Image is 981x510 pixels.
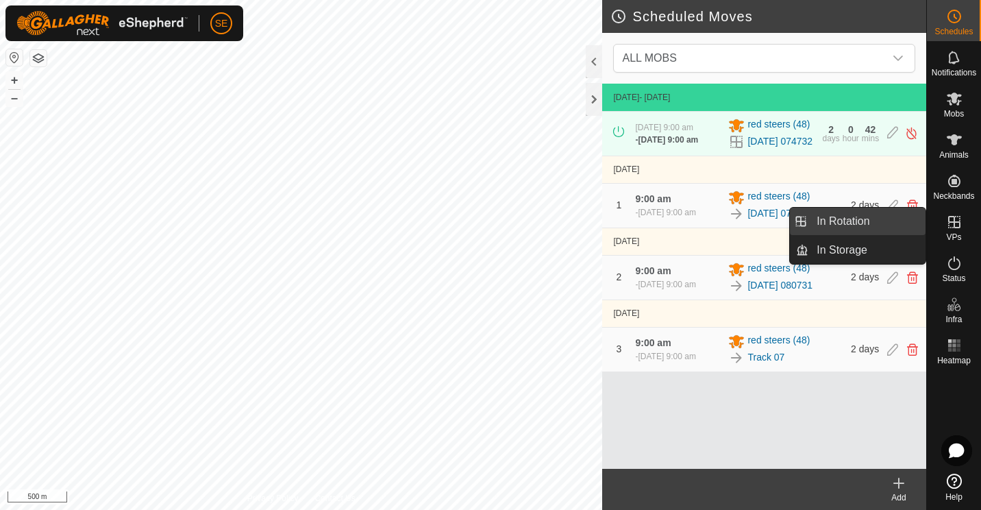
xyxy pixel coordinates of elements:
[617,199,622,210] span: 1
[16,11,188,36] img: Gallagher Logo
[6,49,23,66] button: Reset Map
[639,93,670,102] span: - [DATE]
[932,69,976,77] span: Notifications
[635,206,695,219] div: -
[828,125,834,134] div: 2
[945,493,963,501] span: Help
[937,356,971,365] span: Heatmap
[728,350,745,366] img: To
[808,208,926,235] a: In Rotation
[635,123,693,132] span: [DATE] 9:00 am
[617,45,884,72] span: ALL MOBS
[939,151,969,159] span: Animals
[884,45,912,72] div: dropdown trigger
[638,352,695,361] span: [DATE] 9:00 am
[747,206,812,221] a: [DATE] 075301
[933,192,974,200] span: Neckbands
[635,350,695,363] div: -
[817,242,867,258] span: In Storage
[946,233,961,241] span: VPs
[905,126,918,141] img: Turn off schedule move
[747,189,810,206] span: red steers (48)
[843,134,859,143] div: hour
[851,199,879,210] span: 2 days
[617,343,622,354] span: 3
[635,193,671,204] span: 9:00 am
[638,280,695,289] span: [DATE] 9:00 am
[747,350,784,365] a: Track 07
[851,343,879,354] span: 2 days
[617,271,622,282] span: 2
[944,110,964,118] span: Mobs
[635,134,698,146] div: -
[610,8,926,25] h2: Scheduled Moves
[215,16,228,31] span: SE
[613,93,639,102] span: [DATE]
[942,274,965,282] span: Status
[747,117,810,134] span: red steers (48)
[247,492,299,505] a: Privacy Policy
[851,271,879,282] span: 2 days
[808,236,926,264] a: In Storage
[822,134,839,143] div: days
[747,134,812,149] a: [DATE] 074732
[817,213,869,230] span: In Rotation
[927,468,981,507] a: Help
[747,261,810,278] span: red steers (48)
[638,135,698,145] span: [DATE] 9:00 am
[871,491,926,504] div: Add
[848,125,854,134] div: 0
[6,72,23,88] button: +
[638,208,695,217] span: [DATE] 9:00 am
[30,50,47,66] button: Map Layers
[862,134,879,143] div: mins
[613,236,639,246] span: [DATE]
[622,52,676,64] span: ALL MOBS
[635,265,671,276] span: 9:00 am
[747,278,812,293] a: [DATE] 080731
[945,315,962,324] span: Infra
[747,333,810,350] span: red steers (48)
[613,165,639,174] span: [DATE]
[314,492,355,505] a: Contact Us
[635,337,671,348] span: 9:00 am
[6,90,23,106] button: –
[790,208,926,235] li: In Rotation
[613,308,639,318] span: [DATE]
[728,206,745,222] img: To
[865,125,876,134] div: 42
[728,278,745,294] img: To
[934,27,973,36] span: Schedules
[635,278,695,291] div: -
[790,236,926,264] li: In Storage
